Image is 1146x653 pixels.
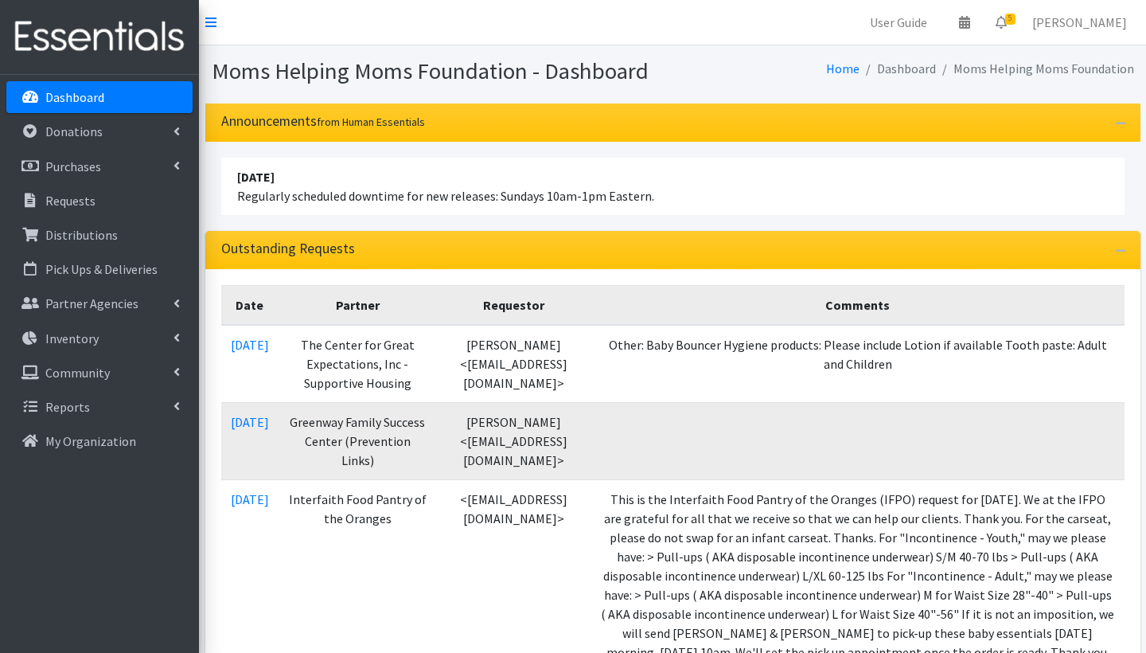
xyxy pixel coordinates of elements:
a: [DATE] [231,337,269,353]
td: Greenway Family Success Center (Prevention Links) [279,402,437,479]
a: Reports [6,391,193,423]
a: Requests [6,185,193,217]
p: Requests [45,193,95,209]
p: Dashboard [45,89,104,105]
a: Distributions [6,219,193,251]
a: Purchases [6,151,193,182]
a: My Organization [6,425,193,457]
li: Regularly scheduled downtime for new releases: Sundays 10am-1pm Eastern. [221,158,1125,215]
td: [PERSON_NAME] <[EMAIL_ADDRESS][DOMAIN_NAME]> [437,402,591,479]
a: [PERSON_NAME] [1019,6,1140,38]
strong: [DATE] [237,169,275,185]
a: [DATE] [231,491,269,507]
a: Community [6,357,193,389]
a: User Guide [857,6,940,38]
a: Home [826,61,859,76]
th: Requestor [437,285,591,325]
a: 5 [983,6,1019,38]
h3: Outstanding Requests [221,240,355,257]
td: The Center for Great Expectations, Inc - Supportive Housing [279,325,437,403]
h1: Moms Helping Moms Foundation - Dashboard [212,57,667,85]
a: Inventory [6,323,193,354]
p: Donations [45,123,103,139]
p: Reports [45,399,90,415]
small: from Human Essentials [317,115,425,129]
p: Pick Ups & Deliveries [45,261,158,277]
td: Other: Baby Bouncer Hygiene products: Please include Lotion if available Tooth paste: Adult and C... [591,325,1125,403]
span: 5 [1005,14,1015,25]
p: Community [45,365,110,381]
th: Date [221,285,279,325]
p: Partner Agencies [45,295,138,311]
td: [PERSON_NAME] <[EMAIL_ADDRESS][DOMAIN_NAME]> [437,325,591,403]
li: Moms Helping Moms Foundation [936,57,1134,80]
h3: Announcements [221,113,425,130]
img: HumanEssentials [6,10,193,64]
a: Dashboard [6,81,193,113]
a: Partner Agencies [6,287,193,319]
p: My Organization [45,433,136,449]
li: Dashboard [859,57,936,80]
th: Partner [279,285,437,325]
a: [DATE] [231,414,269,430]
a: Donations [6,115,193,147]
p: Inventory [45,330,99,346]
th: Comments [591,285,1125,325]
p: Purchases [45,158,101,174]
a: Pick Ups & Deliveries [6,253,193,285]
p: Distributions [45,227,118,243]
